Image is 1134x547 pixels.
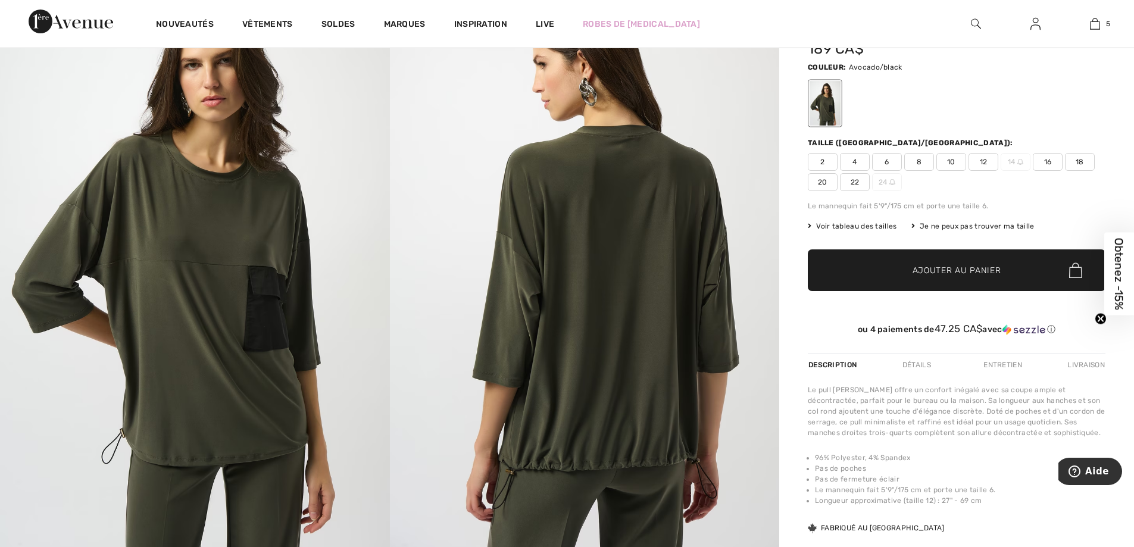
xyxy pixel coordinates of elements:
img: Bag.svg [1069,262,1082,278]
span: 18 [1065,153,1095,171]
img: Mes infos [1030,17,1041,31]
li: 96% Polyester, 4% Spandex [815,452,1105,463]
span: Obtenez -15% [1113,237,1126,310]
span: 189 CA$ [808,40,864,57]
span: 22 [840,173,870,191]
span: 2 [808,153,838,171]
span: 20 [808,173,838,191]
div: Le mannequin fait 5'9"/175 cm et porte une taille 6. [808,201,1105,211]
span: Ajouter au panier [913,264,1001,277]
img: 1ère Avenue [29,10,113,33]
div: Livraison [1064,354,1105,376]
li: Pas de fermeture éclair [815,474,1105,485]
div: Avocado/black [810,81,841,126]
a: Vêtements [242,19,293,32]
a: Soldes [321,19,355,32]
li: Longueur approximative (taille 12) : 27" - 69 cm [815,495,1105,506]
a: Nouveautés [156,19,214,32]
span: Couleur: [808,63,846,71]
span: Voir tableau des tailles [808,221,897,232]
div: Entretien [973,354,1032,376]
div: ou 4 paiements de avec [808,323,1105,335]
div: Détails [892,354,941,376]
img: Mon panier [1090,17,1100,31]
a: Live [536,18,554,30]
img: ring-m.svg [889,179,895,185]
div: Taille ([GEOGRAPHIC_DATA]/[GEOGRAPHIC_DATA]): [808,137,1016,148]
span: 24 [872,173,902,191]
li: Pas de poches [815,463,1105,474]
div: Je ne peux pas trouver ma taille [911,221,1035,232]
span: 5 [1106,18,1110,29]
div: Fabriqué au [GEOGRAPHIC_DATA] [808,523,945,533]
span: 16 [1033,153,1063,171]
iframe: Ouvre un widget dans lequel vous pouvez trouver plus d’informations [1058,458,1122,487]
div: Description [808,354,860,376]
span: Inspiration [454,19,507,32]
a: Se connecter [1021,17,1050,32]
span: 4 [840,153,870,171]
img: recherche [971,17,981,31]
span: 8 [904,153,934,171]
span: 10 [936,153,966,171]
img: Sezzle [1002,324,1045,335]
img: ring-m.svg [1017,159,1023,165]
span: 14 [1001,153,1030,171]
span: 47.25 CA$ [935,323,983,335]
div: Obtenez -15%Close teaser [1104,232,1134,315]
div: Le pull [PERSON_NAME] offre un confort inégalé avec sa coupe ample et décontractée, parfait pour ... [808,385,1105,438]
div: ou 4 paiements de47.25 CA$avecSezzle Cliquez pour en savoir plus sur Sezzle [808,323,1105,339]
li: Le mannequin fait 5'9"/175 cm et porte une taille 6. [815,485,1105,495]
span: 6 [872,153,902,171]
button: Ajouter au panier [808,249,1105,291]
a: 5 [1066,17,1124,31]
button: Close teaser [1095,312,1107,324]
a: Robes de [MEDICAL_DATA] [583,18,700,30]
span: Avocado/black [849,63,902,71]
a: Marques [384,19,426,32]
span: 12 [969,153,998,171]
